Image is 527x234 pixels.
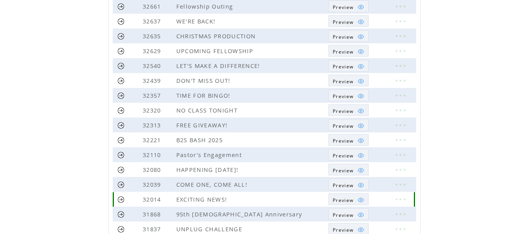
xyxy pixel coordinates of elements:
[176,166,241,173] span: HAPPENING [DATE]!
[357,48,364,55] img: eye.png
[333,123,353,129] span: Show MMS preview
[143,32,163,40] span: 32635
[143,195,163,203] span: 32014
[333,182,353,189] span: Show MMS preview
[143,47,163,55] span: 32629
[333,19,353,25] span: Show MMS preview
[176,151,244,159] span: Pastor's Engagement
[143,225,163,233] span: 31837
[176,180,249,188] span: COME ONE, COME ALL!
[143,121,163,129] span: 32313
[333,152,353,159] span: Show MMS preview
[328,119,369,131] a: Preview
[328,89,369,101] a: Preview
[357,78,364,85] img: eye.png
[176,210,304,218] span: 95th [DEMOGRAPHIC_DATA] Anniversary
[328,208,369,220] a: Preview
[176,62,262,70] span: LET'S MAKE A DIFFERENCE!
[143,17,163,25] span: 32637
[333,48,353,55] span: Show MMS preview
[357,122,364,129] img: eye.png
[143,136,163,144] span: 32221
[357,33,364,40] img: eye.png
[328,15,369,27] a: Preview
[328,149,369,161] a: Preview
[176,136,225,144] span: B2S BASH 2025
[333,63,353,70] span: Show MMS preview
[357,152,364,159] img: eye.png
[143,62,163,70] span: 32540
[176,17,218,25] span: WE'RE BACK!
[328,75,369,86] a: Preview
[357,18,364,25] img: eye.png
[333,167,353,174] span: Show MMS preview
[176,225,244,233] span: UNPLUG CHALLENGE
[328,45,369,57] a: Preview
[357,167,364,174] img: eye.png
[333,212,353,218] span: Show MMS preview
[176,91,232,99] span: TIME FOR BINGO!
[357,107,364,114] img: eye.png
[143,210,163,218] span: 31868
[357,63,364,70] img: eye.png
[176,195,229,203] span: EXCITING NEWS!
[357,4,364,11] img: eye.png
[328,134,369,146] a: Preview
[143,180,163,188] span: 32039
[328,104,369,116] a: Preview
[143,77,163,84] span: 32439
[143,151,163,159] span: 32110
[176,121,230,129] span: FREE GIVEAWAY!
[176,106,240,114] span: NO CLASS TONIGHT
[176,2,235,10] span: Fellowship Outing
[176,77,232,84] span: DON'T MISS OUT!
[143,2,163,10] span: 32661
[357,93,364,100] img: eye.png
[333,108,353,114] span: Show MMS preview
[143,106,163,114] span: 32320
[328,0,369,12] a: Preview
[357,137,364,144] img: eye.png
[176,47,255,55] span: UPCOMING FELLOWSHIP
[143,91,163,99] span: 32357
[357,182,364,189] img: eye.png
[328,179,369,190] a: Preview
[143,166,163,173] span: 32080
[328,60,369,71] a: Preview
[357,196,364,204] img: eye.png
[328,30,369,42] a: Preview
[176,32,258,40] span: CHRISTMAS PRODUCTION
[333,197,353,204] span: Show MMS preview
[333,34,353,40] span: Show MMS preview
[328,193,369,205] a: Preview
[333,227,353,233] span: Show MMS preview
[333,93,353,100] span: Show MMS preview
[333,78,353,85] span: Show MMS preview
[328,164,369,175] a: Preview
[333,4,353,11] span: Show MMS preview
[333,138,353,144] span: Show MMS preview
[357,226,364,233] img: eye.png
[357,211,364,218] img: eye.png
